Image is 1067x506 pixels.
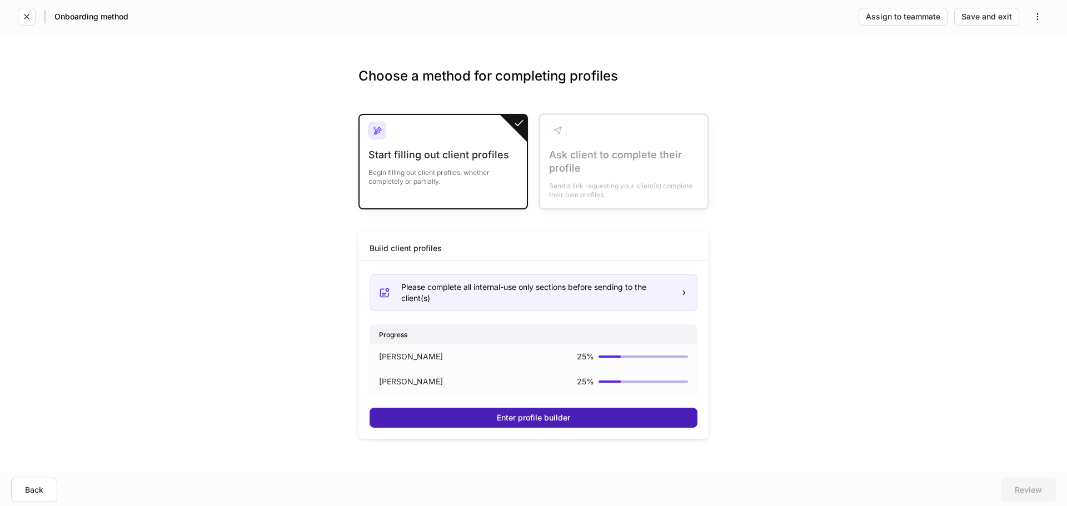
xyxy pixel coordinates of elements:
[368,162,518,186] div: Begin filling out client profiles, whether completely or partially.
[379,351,443,362] p: [PERSON_NAME]
[954,8,1019,26] button: Save and exit
[370,408,697,428] button: Enter profile builder
[401,282,671,304] div: Please complete all internal-use only sections before sending to the client(s)
[961,13,1012,21] div: Save and exit
[11,478,57,502] button: Back
[577,351,594,362] p: 25 %
[370,243,442,254] div: Build client profiles
[866,13,940,21] div: Assign to teammate
[859,8,948,26] button: Assign to teammate
[497,414,570,422] div: Enter profile builder
[368,148,518,162] div: Start filling out client profiles
[358,67,709,103] h3: Choose a method for completing profiles
[379,376,443,387] p: [PERSON_NAME]
[54,11,128,22] h5: Onboarding method
[370,325,697,344] div: Progress
[577,376,594,387] p: 25 %
[25,486,43,494] div: Back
